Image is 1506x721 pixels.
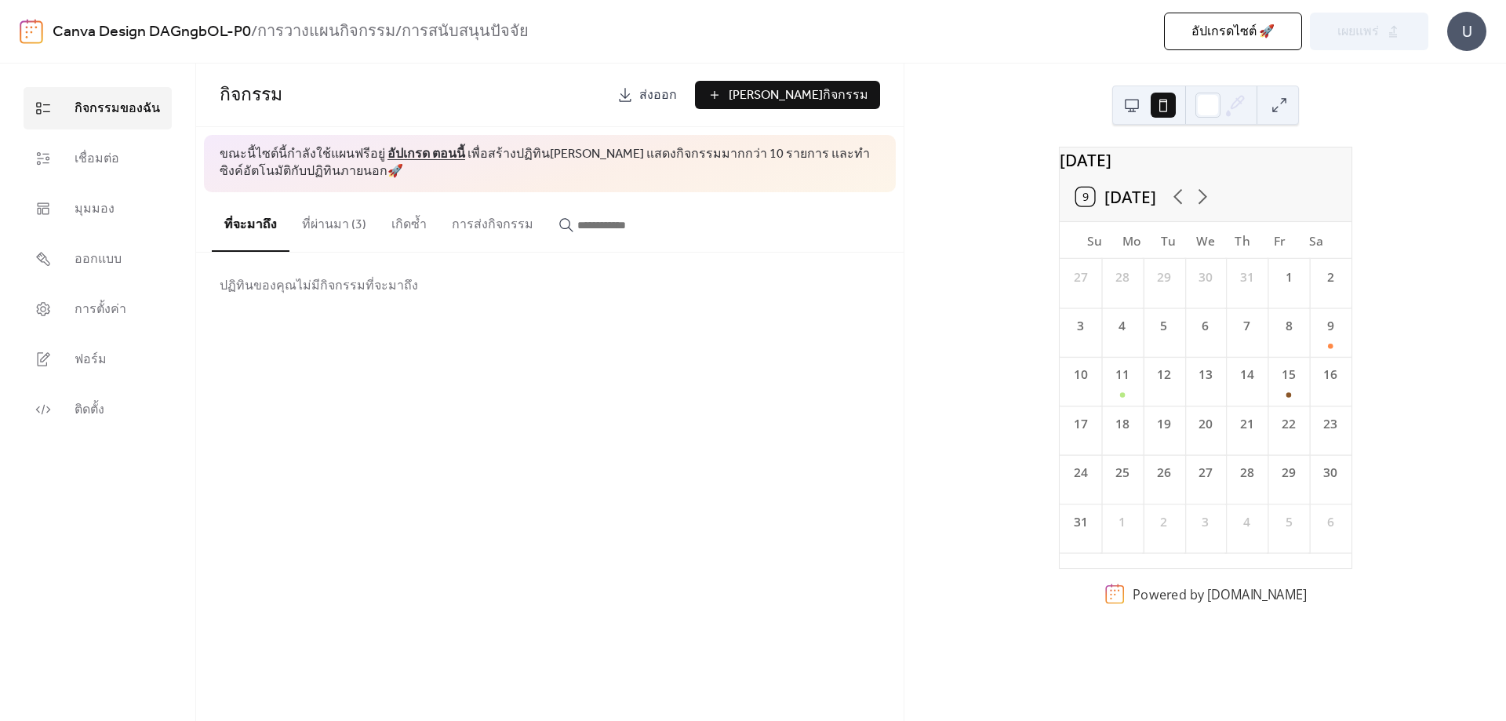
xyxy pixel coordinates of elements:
[24,188,172,230] a: มุมมอง
[24,338,172,381] a: ฟอร์ม
[75,100,160,118] span: กิจกรรมของฉัน
[1279,415,1297,433] div: 22
[1447,12,1486,51] div: U
[1155,464,1173,482] div: 26
[1224,222,1260,259] div: Th
[75,250,122,269] span: ออกแบบ
[379,192,439,250] button: เกิดซ้ำ
[1196,366,1214,384] div: 13
[1206,585,1306,603] a: [DOMAIN_NAME]
[75,351,107,370] span: ฟอร์ม
[1071,366,1089,384] div: 10
[387,142,465,166] a: อัปเกรด ตอนนี้
[639,86,677,105] span: ส่งออก
[24,238,172,280] a: ออกแบบ
[1155,513,1173,531] div: 2
[251,17,257,47] b: /
[1279,464,1297,482] div: 29
[75,150,119,169] span: เชื่อมต่อ
[1279,513,1297,531] div: 5
[1238,415,1256,433] div: 21
[1238,317,1256,335] div: 7
[1196,415,1214,433] div: 20
[729,86,868,105] span: [PERSON_NAME]กิจกรรม
[1075,222,1112,259] div: Su
[606,81,689,109] a: ส่งออก
[1113,513,1131,531] div: 1
[1279,317,1297,335] div: 8
[289,192,379,250] button: ที่ผ่านมา (3)
[220,78,282,113] span: กิจกรรม
[439,192,546,250] button: การส่งกิจกรรม
[1238,513,1256,531] div: 4
[695,81,880,109] button: [PERSON_NAME]กิจกรรม
[1113,415,1131,433] div: 18
[1238,268,1256,286] div: 31
[1196,513,1214,531] div: 3
[1321,268,1339,286] div: 2
[53,17,251,47] a: Canva Design DAGngbOL-P0
[75,200,115,219] span: มุมมอง
[1071,464,1089,482] div: 24
[1321,366,1339,384] div: 16
[257,17,529,47] b: การวางแผนกิจกรรม/การสนับสนุนปัจจัย
[1155,366,1173,384] div: 12
[1279,366,1297,384] div: 15
[1113,268,1131,286] div: 28
[20,19,43,44] img: logo
[24,388,172,431] a: ติดตั้ง
[1321,317,1339,335] div: 9
[220,277,418,296] span: ปฏิทินของคุณไม่มีกิจกรรมที่จะมาถึง
[1191,23,1275,42] span: อัปเกรดไซต์ 🚀
[1321,513,1339,531] div: 6
[1260,222,1297,259] div: Fr
[75,401,104,420] span: ติดตั้ง
[24,87,172,129] a: กิจกรรมของฉัน
[1155,268,1173,286] div: 29
[1196,317,1214,335] div: 6
[1068,183,1162,211] button: 9[DATE]
[1164,13,1302,50] button: อัปเกรดไซต์ 🚀
[1113,464,1131,482] div: 25
[1238,366,1256,384] div: 14
[1196,464,1214,482] div: 27
[1071,513,1089,531] div: 31
[1187,222,1224,259] div: We
[1279,268,1297,286] div: 1
[1196,268,1214,286] div: 30
[1060,147,1351,172] div: [DATE]
[1071,415,1089,433] div: 17
[220,146,880,181] span: ขณะนี้ไซต์นี้กำลังใช้แผนฟรีอยู่ เพื่อสร้างปฏิทิน[PERSON_NAME] แสดงกิจกรรมมากกว่า 10 รายการ และทำซ...
[1238,464,1256,482] div: 28
[1155,415,1173,433] div: 19
[1150,222,1187,259] div: Tu
[1321,464,1339,482] div: 30
[1297,222,1334,259] div: Sa
[1071,317,1089,335] div: 3
[24,137,172,180] a: เชื่อมต่อ
[1071,268,1089,286] div: 27
[1155,317,1173,335] div: 5
[1113,222,1150,259] div: Mo
[1113,366,1131,384] div: 11
[1133,585,1307,603] div: Powered by
[24,288,172,330] a: การตั้งค่า
[212,192,289,252] button: ที่จะมาถึง
[1113,317,1131,335] div: 4
[1321,415,1339,433] div: 23
[75,300,126,319] span: การตั้งค่า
